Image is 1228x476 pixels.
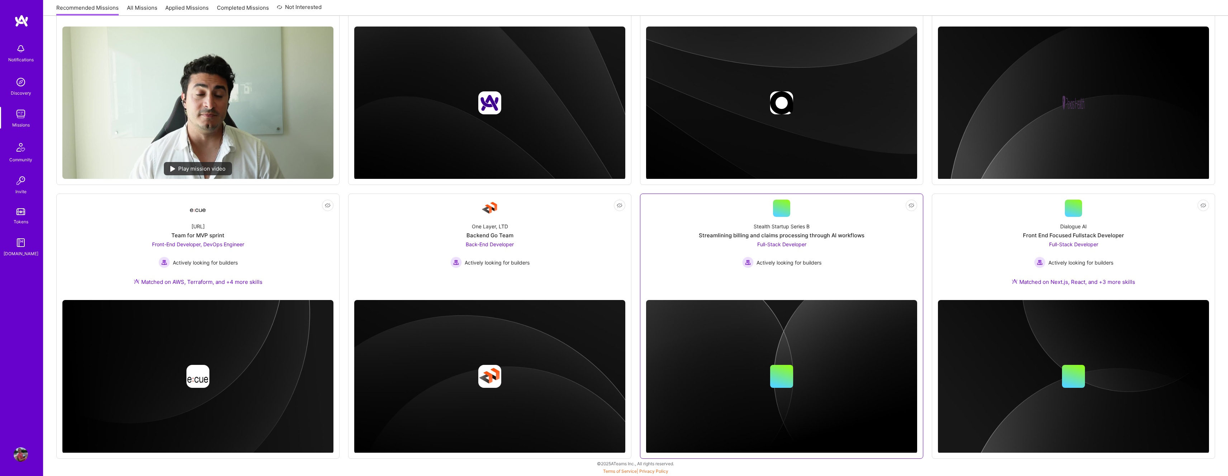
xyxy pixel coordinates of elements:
div: [DOMAIN_NAME] [4,250,38,257]
span: Back-End Developer [466,241,514,247]
img: cover [938,27,1209,180]
a: Company Logo[URL]Team for MVP sprintFront-End Developer, DevOps Engineer Actively looking for bui... [62,200,333,294]
div: Team for MVP sprint [171,232,224,239]
div: Matched on Next.js, React, and +3 more skills [1012,278,1135,286]
img: Invite [14,173,28,188]
a: Not Interested [277,3,322,16]
a: Company LogoOne Layer, LTDBackend Go TeamBack-End Developer Actively looking for buildersActively... [354,200,625,294]
a: Stealth Startup Series BStreamlining billing and claims processing through AI workflowsFull-Stack... [646,200,917,294]
a: Dialogue AIFront End Focused Fullstack DeveloperFull-Stack Developer Actively looking for builder... [938,200,1209,294]
img: Company logo [186,365,209,388]
img: cover [354,27,625,180]
div: Stealth Startup Series B [754,223,810,230]
div: Front End Focused Fullstack Developer [1023,232,1124,239]
img: Company Logo [189,202,207,215]
span: Full-Stack Developer [1049,241,1098,247]
span: Actively looking for builders [465,259,530,266]
img: Actively looking for builders [742,257,754,268]
img: discovery [14,75,28,89]
img: teamwork [14,107,28,121]
div: Community [9,156,32,163]
img: Company logo [770,91,793,114]
span: Actively looking for builders [1048,259,1113,266]
span: Full-Stack Developer [757,241,806,247]
img: User Avatar [14,447,28,462]
a: Terms of Service [603,468,637,474]
img: play [170,166,175,172]
img: cover [938,300,1209,454]
img: Company logo [478,91,501,114]
i: icon EyeClosed [1200,203,1206,208]
img: tokens [16,208,25,215]
div: One Layer, LTD [472,223,508,230]
span: Actively looking for builders [173,259,238,266]
div: [URL] [191,223,205,230]
img: Company logo [1062,91,1085,114]
img: Company logo [478,365,501,388]
a: Applied Missions [165,4,209,16]
div: Missions [12,121,30,129]
img: Company Logo [481,200,498,217]
img: cover [646,300,917,454]
div: Backend Go Team [466,232,513,239]
span: Front-End Developer, DevOps Engineer [152,241,244,247]
img: bell [14,42,28,56]
a: Completed Missions [217,4,269,16]
img: logo [14,14,29,27]
i: icon EyeClosed [909,203,914,208]
img: Ateam Purple Icon [1012,279,1018,284]
img: cover [62,300,333,454]
img: Actively looking for builders [1034,257,1046,268]
img: cover [354,300,625,454]
i: icon EyeClosed [617,203,622,208]
img: Actively looking for builders [450,257,462,268]
i: icon EyeClosed [325,203,331,208]
div: Invite [15,188,27,195]
div: Discovery [11,89,31,97]
img: cover [646,27,917,180]
img: Actively looking for builders [158,257,170,268]
div: Matched on AWS, Terraform, and +4 more skills [134,278,262,286]
div: Tokens [14,218,28,225]
img: Ateam Purple Icon [134,279,139,284]
a: Recommended Missions [56,4,119,16]
a: Privacy Policy [639,468,668,474]
div: Dialogue AI [1060,223,1087,230]
a: All Missions [127,4,157,16]
span: Actively looking for builders [757,259,821,266]
div: © 2025 ATeams Inc., All rights reserved. [43,454,1228,472]
img: guide book [14,235,28,250]
div: Streamlining billing and claims processing through AI workflows [699,232,864,239]
span: | [603,468,668,474]
div: Notifications [8,56,34,63]
a: User Avatar [12,447,30,462]
div: Play mission video [164,162,232,175]
img: Community [12,139,29,156]
img: No Mission [62,27,333,179]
